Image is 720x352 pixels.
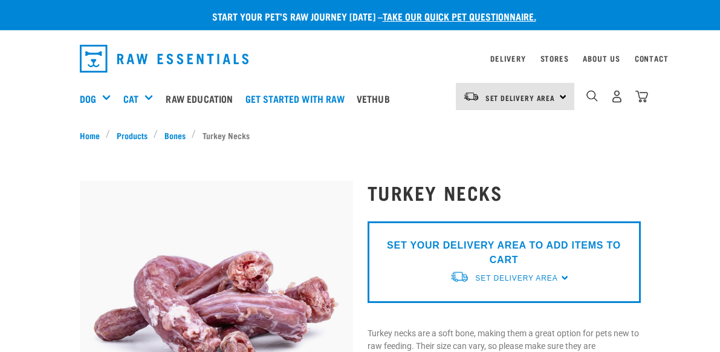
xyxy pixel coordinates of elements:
[158,129,192,142] a: Bones
[383,13,536,19] a: take our quick pet questionnaire.
[490,56,525,60] a: Delivery
[354,74,399,123] a: Vethub
[463,91,479,102] img: van-moving.png
[70,40,650,77] nav: dropdown navigation
[80,91,96,106] a: Dog
[242,74,354,123] a: Get started with Raw
[377,238,632,267] p: SET YOUR DELIVERY AREA TO ADD ITEMS TO CART
[540,56,569,60] a: Stores
[450,270,469,283] img: van-moving.png
[583,56,620,60] a: About Us
[110,129,154,142] a: Products
[80,129,106,142] a: Home
[635,90,648,103] img: home-icon@2x.png
[635,56,669,60] a: Contact
[611,90,623,103] img: user.png
[475,274,557,282] span: Set Delivery Area
[485,96,556,100] span: Set Delivery Area
[123,91,138,106] a: Cat
[368,181,641,203] h1: Turkey Necks
[586,90,598,102] img: home-icon-1@2x.png
[80,45,249,73] img: Raw Essentials Logo
[163,74,242,123] a: Raw Education
[80,129,641,142] nav: breadcrumbs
